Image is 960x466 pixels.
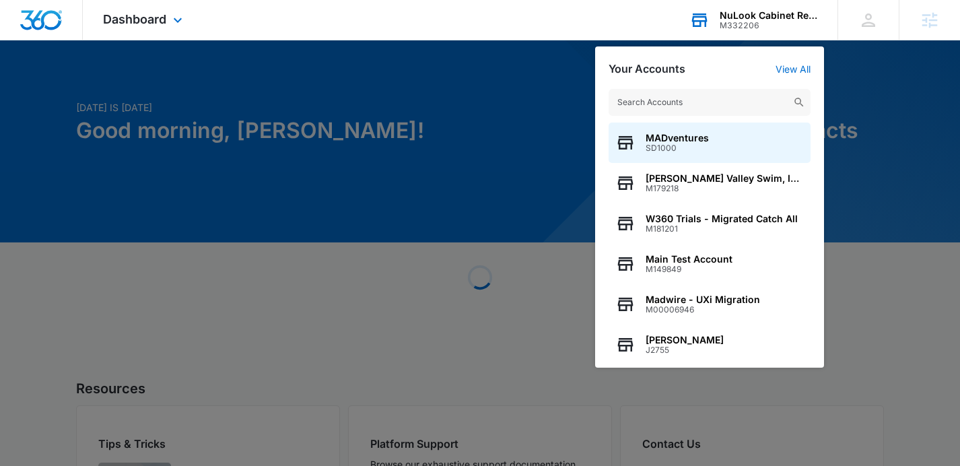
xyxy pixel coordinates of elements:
[609,63,685,75] h2: Your Accounts
[609,244,811,284] button: Main Test AccountM149849
[646,133,709,143] span: MADventures
[646,254,732,265] span: Main Test Account
[646,184,804,193] span: M179218
[646,345,724,355] span: J2755
[646,213,798,224] span: W360 Trials - Migrated Catch All
[609,203,811,244] button: W360 Trials - Migrated Catch AllM181201
[720,10,818,21] div: account name
[609,89,811,116] input: Search Accounts
[646,173,804,184] span: [PERSON_NAME] Valley Swim, Inc. - Corporate
[646,265,732,274] span: M149849
[646,294,760,305] span: Madwire - UXi Migration
[646,224,798,234] span: M181201
[646,335,724,345] span: [PERSON_NAME]
[720,21,818,30] div: account id
[103,12,166,26] span: Dashboard
[609,123,811,163] button: MADventuresSD1000
[609,163,811,203] button: [PERSON_NAME] Valley Swim, Inc. - CorporateM179218
[776,63,811,75] a: View All
[609,284,811,325] button: Madwire - UXi MigrationM00006946
[609,325,811,365] button: [PERSON_NAME]J2755
[646,305,760,314] span: M00006946
[646,143,709,153] span: SD1000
